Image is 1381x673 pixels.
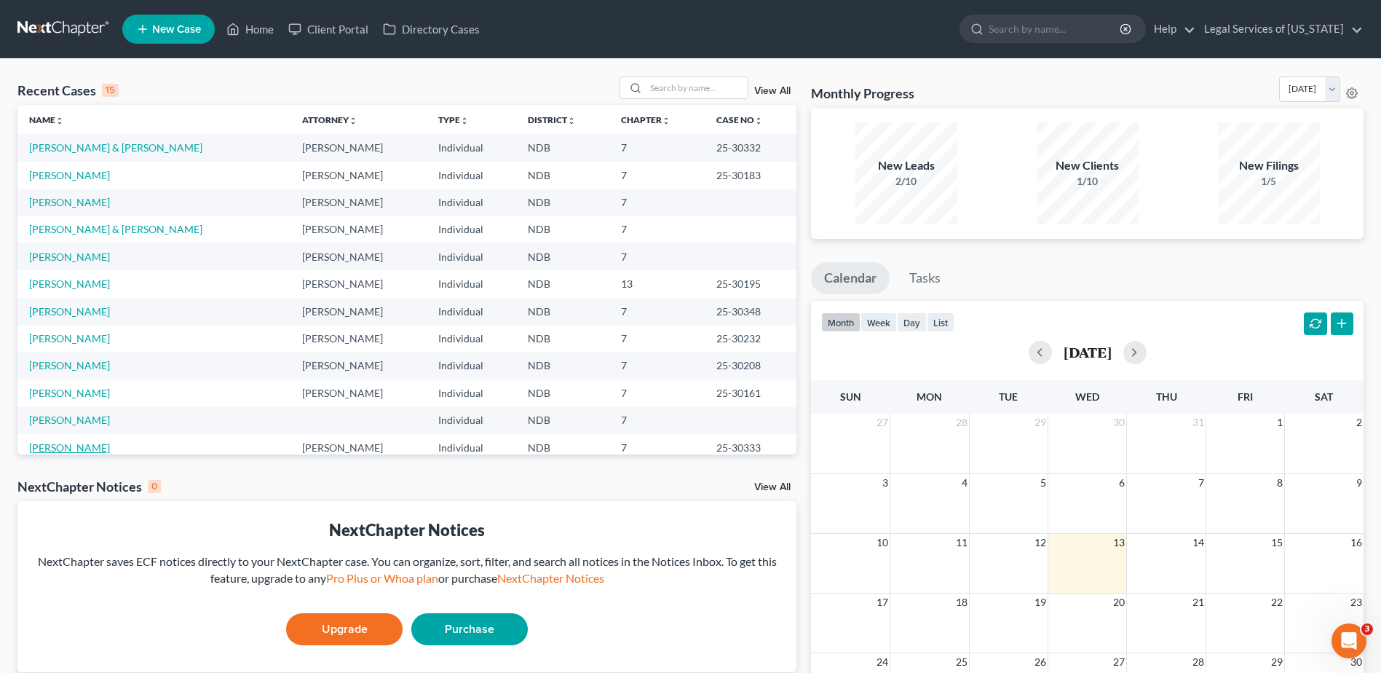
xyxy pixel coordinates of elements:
a: Tasks [896,262,954,294]
a: Calendar [811,262,890,294]
a: [PERSON_NAME] [29,414,110,426]
a: [PERSON_NAME] & [PERSON_NAME] [29,223,202,235]
td: NDB [516,434,609,461]
div: New Filings [1218,157,1320,174]
span: New Case [152,24,201,35]
div: 1/5 [1218,174,1320,189]
h2: [DATE] [1064,345,1112,360]
td: NDB [516,162,609,189]
span: 30 [1349,653,1364,671]
span: 16 [1349,534,1364,551]
td: [PERSON_NAME] [290,379,427,406]
td: [PERSON_NAME] [290,353,427,379]
a: [PERSON_NAME] [29,441,110,454]
td: NDB [516,270,609,297]
td: Individual [427,379,516,406]
span: 10 [875,534,890,551]
span: 15 [1270,534,1284,551]
td: Individual [427,270,516,297]
td: 7 [609,134,705,161]
span: 5 [1039,474,1048,492]
span: 1 [1275,414,1284,431]
a: Typeunfold_more [438,114,469,125]
span: 4 [960,474,969,492]
i: unfold_more [460,117,469,125]
td: [PERSON_NAME] [290,325,427,352]
span: 17 [875,594,890,611]
a: Purchase [411,613,528,645]
td: 7 [609,298,705,325]
span: 6 [1117,474,1126,492]
span: 2 [1355,414,1364,431]
td: 7 [609,216,705,243]
a: View All [754,86,791,96]
a: [PERSON_NAME] [29,332,110,345]
a: Home [219,16,281,42]
a: Upgrade [286,613,403,645]
td: [PERSON_NAME] [290,434,427,461]
td: 25-30332 [705,134,796,161]
i: unfold_more [754,117,763,125]
td: NDB [516,407,609,434]
a: [PERSON_NAME] [29,169,110,181]
td: 7 [609,379,705,406]
a: [PERSON_NAME] [29,387,110,399]
span: Tue [999,390,1018,403]
div: NextChapter saves ECF notices directly to your NextChapter case. You can organize, sort, filter, ... [29,554,785,587]
span: 26 [1033,653,1048,671]
span: 23 [1349,594,1364,611]
td: 7 [609,189,705,216]
div: NextChapter Notices [29,519,785,541]
td: 25-30333 [705,434,796,461]
div: 2/10 [855,174,957,189]
a: Help [1147,16,1195,42]
td: 25-30208 [705,353,796,379]
span: 25 [954,653,969,671]
span: Wed [1075,390,1099,403]
td: 25-30195 [705,270,796,297]
td: Individual [427,189,516,216]
td: NDB [516,325,609,352]
span: 12 [1033,534,1048,551]
td: NDB [516,134,609,161]
span: Thu [1156,390,1177,403]
div: 1/10 [1037,174,1139,189]
iframe: Intercom live chat [1331,623,1366,658]
span: Sat [1315,390,1333,403]
td: Individual [427,216,516,243]
span: 21 [1191,594,1206,611]
td: Individual [427,243,516,270]
td: Individual [427,325,516,352]
button: list [927,312,954,332]
td: 7 [609,243,705,270]
span: 31 [1191,414,1206,431]
span: Mon [917,390,942,403]
span: 3 [1361,623,1373,635]
td: [PERSON_NAME] [290,270,427,297]
a: Pro Plus or Whoa plan [326,571,438,585]
span: 19 [1033,594,1048,611]
span: 7 [1197,474,1206,492]
i: unfold_more [55,117,64,125]
span: 18 [954,594,969,611]
span: 3 [881,474,890,492]
td: 25-30232 [705,325,796,352]
td: 7 [609,434,705,461]
td: 25-30161 [705,379,796,406]
a: [PERSON_NAME] & [PERSON_NAME] [29,141,202,154]
td: Individual [427,353,516,379]
a: Districtunfold_more [528,114,576,125]
td: [PERSON_NAME] [290,216,427,243]
td: NDB [516,298,609,325]
span: Fri [1238,390,1253,403]
span: 14 [1191,534,1206,551]
td: 7 [609,325,705,352]
td: [PERSON_NAME] [290,298,427,325]
span: 8 [1275,474,1284,492]
td: 7 [609,162,705,189]
button: month [821,312,860,332]
span: Sun [840,390,861,403]
td: 13 [609,270,705,297]
div: New Leads [855,157,957,174]
a: View All [754,482,791,492]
